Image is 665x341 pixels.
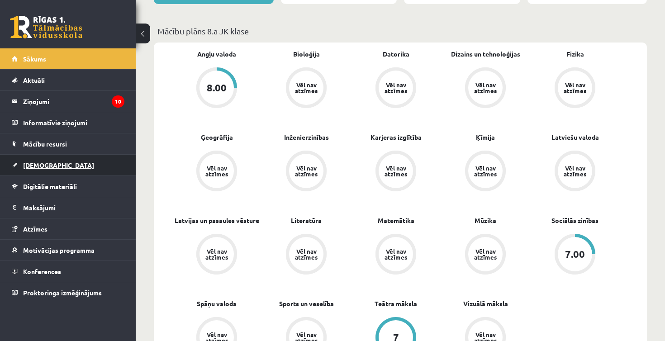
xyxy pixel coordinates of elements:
a: 7.00 [530,234,620,276]
div: Vēl nav atzīmes [294,165,319,177]
div: Vēl nav atzīmes [383,82,408,94]
span: Atzīmes [23,225,47,233]
a: Ķīmija [476,133,495,142]
span: Aktuāli [23,76,45,84]
a: Mūzika [475,216,496,225]
a: Atzīmes [12,218,124,239]
span: [DEMOGRAPHIC_DATA] [23,161,94,169]
div: 8.00 [207,83,227,93]
span: Digitālie materiāli [23,182,77,190]
a: Vēl nav atzīmes [172,151,261,193]
a: Vēl nav atzīmes [261,67,351,110]
a: [DEMOGRAPHIC_DATA] [12,155,124,175]
div: Vēl nav atzīmes [204,165,229,177]
i: 10 [112,95,124,108]
div: Vēl nav atzīmes [473,165,498,177]
a: Digitālie materiāli [12,176,124,197]
a: Vēl nav atzīmes [351,151,441,193]
a: Konferences [12,261,124,282]
a: Ģeogrāfija [201,133,233,142]
a: Sākums [12,48,124,69]
a: Latvijas un pasaules vēsture [175,216,259,225]
a: Proktoringa izmēģinājums [12,282,124,303]
a: Maksājumi [12,197,124,218]
a: Vēl nav atzīmes [441,151,530,193]
a: Datorika [383,49,409,59]
a: Inženierzinības [284,133,329,142]
span: Konferences [23,267,61,275]
legend: Ziņojumi [23,91,124,112]
legend: Informatīvie ziņojumi [23,112,124,133]
a: Vizuālā māksla [463,299,508,308]
a: Vēl nav atzīmes [351,234,441,276]
a: Bioloģija [293,49,320,59]
a: Vēl nav atzīmes [172,234,261,276]
div: Vēl nav atzīmes [562,82,588,94]
span: Motivācijas programma [23,246,95,254]
a: Sports un veselība [279,299,334,308]
span: Mācību resursi [23,140,67,148]
span: Proktoringa izmēģinājums [23,289,102,297]
a: 8.00 [172,67,261,110]
a: Vēl nav atzīmes [261,234,351,276]
legend: Maksājumi [23,197,124,218]
a: Mācību resursi [12,133,124,154]
a: Motivācijas programma [12,240,124,260]
a: Vēl nav atzīmes [530,151,620,193]
div: Vēl nav atzīmes [473,248,498,260]
p: Mācību plāns 8.a JK klase [157,25,643,37]
a: Vēl nav atzīmes [530,67,620,110]
div: 7.00 [565,249,585,259]
a: Vēl nav atzīmes [441,67,530,110]
div: Vēl nav atzīmes [383,248,408,260]
a: Informatīvie ziņojumi [12,112,124,133]
div: Vēl nav atzīmes [204,248,229,260]
a: Literatūra [291,216,322,225]
a: Karjeras izglītība [370,133,422,142]
div: Vēl nav atzīmes [562,165,588,177]
a: Vēl nav atzīmes [441,234,530,276]
a: Dizains un tehnoloģijas [451,49,520,59]
a: Sociālās zinības [551,216,598,225]
div: Vēl nav atzīmes [294,82,319,94]
a: Aktuāli [12,70,124,90]
a: Latviešu valoda [551,133,599,142]
a: Spāņu valoda [197,299,237,308]
a: Vēl nav atzīmes [351,67,441,110]
a: Matemātika [378,216,414,225]
a: Rīgas 1. Tālmācības vidusskola [10,16,82,38]
div: Vēl nav atzīmes [294,248,319,260]
a: Fizika [566,49,584,59]
a: Teātra māksla [375,299,417,308]
a: Vēl nav atzīmes [261,151,351,193]
div: Vēl nav atzīmes [383,165,408,177]
span: Sākums [23,55,46,63]
a: Angļu valoda [197,49,236,59]
a: Ziņojumi10 [12,91,124,112]
div: Vēl nav atzīmes [473,82,498,94]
